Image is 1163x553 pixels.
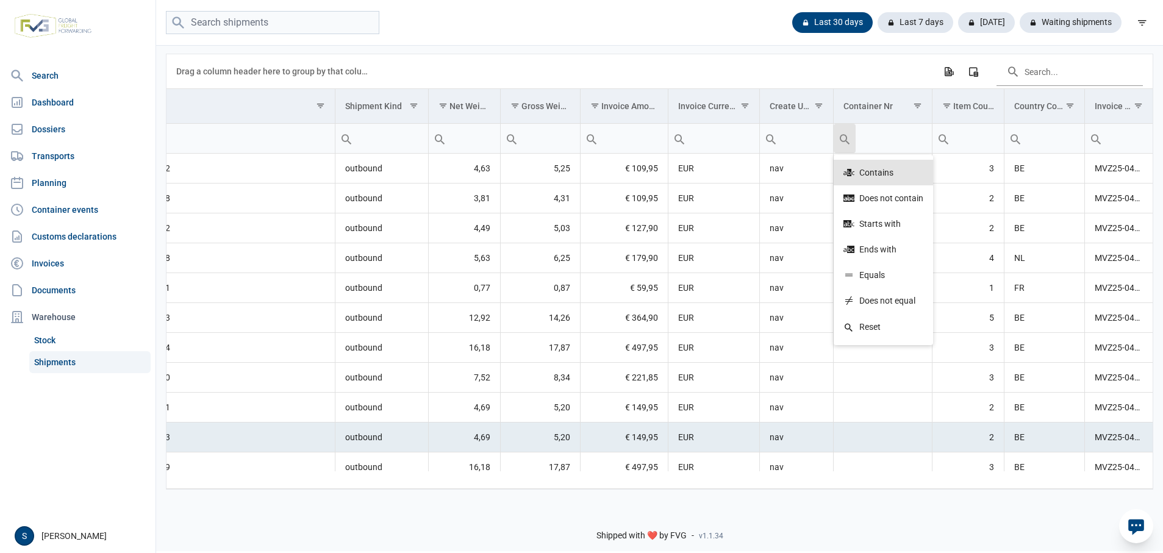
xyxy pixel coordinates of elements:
span: € 109,95 [625,162,658,174]
span: Show filter options for column 'Invoice Nr' [1134,101,1143,110]
td: 5,03 [500,213,580,243]
td: Column Net Weight [429,89,501,124]
span: Show filter options for column 'Gross Weight' [510,101,520,110]
input: Search in the data grid [997,57,1143,86]
td: FR [1004,273,1084,303]
td: nav [759,423,833,452]
td: Filter cell [932,124,1004,154]
td: 4,31 [500,184,580,213]
span: € 497,95 [625,341,658,354]
a: Planning [5,171,151,195]
td: outbound [335,243,429,273]
span: Reset [859,321,881,332]
td: Filter cell [1004,124,1084,154]
div: Country Code [1014,101,1064,111]
td: MVZ25-04065 [1084,363,1153,393]
td: 14,26 [500,303,580,333]
span: € 149,95 [625,431,658,443]
td: 5,20 [500,393,580,423]
span: € 109,95 [625,192,658,204]
td: 5,63 [429,243,501,273]
td: MVZ25-04071 [1084,184,1153,213]
a: Shipments [29,351,151,373]
span: Show filter options for column 'Invoice Currency' [740,101,750,110]
td: 25BEI0000023951341 [74,393,335,423]
td: outbound [335,363,429,393]
div: Search box [335,124,357,153]
input: Filter cell [932,124,1004,153]
td: 5,25 [500,154,580,184]
td: 16,18 [429,452,501,482]
td: NL [1004,243,1084,273]
div: Invoice Amount [601,101,659,111]
input: Filter cell [501,124,580,153]
td: nav [759,452,833,482]
td: BE [1004,363,1084,393]
td: 5 [932,303,1004,333]
td: MVZ25-04062 [1084,452,1153,482]
span: € 221,85 [625,371,658,384]
td: BE [1004,452,1084,482]
input: Filter cell [581,124,668,153]
td: 2 [932,184,1004,213]
div: filter [1131,12,1153,34]
td: EUR [668,243,760,273]
div: Item Count [953,101,995,111]
td: MVZ25-04067 [1084,303,1153,333]
span: € 59,95 [630,282,658,294]
td: 7,52 [429,363,501,393]
td: nav [759,213,833,243]
td: 25BEI0000023959032 [74,154,335,184]
td: EUR [668,184,760,213]
td: MVZ25-04070 [1084,213,1153,243]
div: Create User [770,101,813,111]
input: Filter cell [429,124,500,153]
td: 25BEI0000023953134 [74,333,335,363]
div: Invoice Nr [1095,101,1133,111]
td: Column Invoice Amount [581,89,668,124]
td: Filter cell [759,124,833,154]
div: [DATE] [958,12,1015,33]
td: outbound [335,393,429,423]
td: 3 [932,452,1004,482]
td: nav [759,273,833,303]
button: S [15,526,34,546]
td: Filter cell [581,124,668,154]
td: BE [1004,213,1084,243]
td: EUR [668,303,760,333]
span: € 364,90 [625,312,658,324]
span: - [692,530,694,541]
td: Filter cell [74,124,335,154]
td: nav [759,184,833,213]
td: nav [759,393,833,423]
td: EUR [668,273,760,303]
span: Show filter options for column 'Invoice Amount' [590,101,599,110]
td: MVZ25-04072 [1084,154,1153,184]
div: Search box [581,124,603,153]
span: Show filter options for column 'Shipment Kind' [409,101,418,110]
span: Show filter options for column 'Create User' [814,101,823,110]
td: Filter cell [833,124,932,154]
a: Search [5,63,151,88]
td: outbound [335,303,429,333]
div: Invoice Currency [678,101,739,111]
td: 25BEI0000023951309 [74,452,335,482]
div: Search box [668,124,690,153]
td: 3,81 [429,184,501,213]
a: Dashboard [5,90,151,115]
td: 2 [932,423,1004,452]
td: 3 [932,154,1004,184]
td: 25BEI0000023958972 [74,213,335,243]
img: FVG - Global freight forwarding [10,9,96,43]
div: Search box [834,288,933,313]
td: nav [759,243,833,273]
td: 25BEI0000023953100 [74,363,335,393]
a: Transports [5,144,151,168]
input: Filter cell [74,124,335,153]
td: nav [759,363,833,393]
td: EUR [668,333,760,363]
td: nav [759,333,833,363]
td: BE [1004,333,1084,363]
td: Column Country Code [1004,89,1084,124]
